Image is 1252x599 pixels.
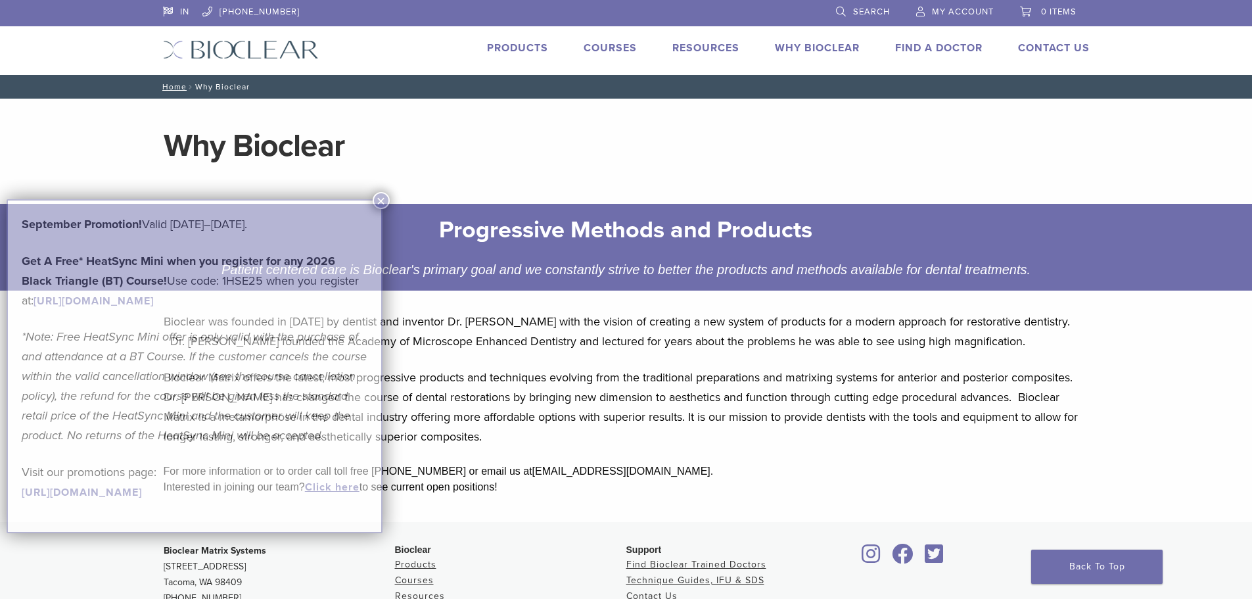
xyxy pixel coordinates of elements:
[775,41,860,55] a: Why Bioclear
[626,575,764,586] a: Technique Guides, IFU & SDS
[672,41,739,55] a: Resources
[187,84,195,90] span: /
[1031,550,1163,584] a: Back To Top
[209,259,1044,280] div: Patient centered care is Bioclear's primary goal and we constantly strive to better the products ...
[395,575,434,586] a: Courses
[487,41,548,55] a: Products
[921,552,948,565] a: Bioclear
[888,552,918,565] a: Bioclear
[373,192,390,209] button: Close
[158,82,187,91] a: Home
[164,479,1089,495] div: Interested in joining our team? to see current open positions!
[932,7,994,17] span: My Account
[858,552,885,565] a: Bioclear
[34,295,154,308] a: [URL][DOMAIN_NAME]
[626,544,662,555] span: Support
[626,559,766,570] a: Find Bioclear Trained Doctors
[584,41,637,55] a: Courses
[164,312,1089,351] p: Bioclear was founded in [DATE] by dentist and inventor Dr. [PERSON_NAME] with the vision of creat...
[164,545,266,556] strong: Bioclear Matrix Systems
[164,464,1089,479] div: For more information or to order call toll free [PHONE_NUMBER] or email us at [EMAIL_ADDRESS][DOM...
[22,462,367,502] p: Visit our promotions page:
[22,486,142,499] a: [URL][DOMAIN_NAME]
[853,7,890,17] span: Search
[895,41,983,55] a: Find A Doctor
[22,214,367,234] p: Valid [DATE]–[DATE].
[153,75,1100,99] nav: Why Bioclear
[22,217,142,231] b: September Promotion!
[395,559,436,570] a: Products
[395,544,431,555] span: Bioclear
[163,40,319,59] img: Bioclear
[22,329,367,443] em: *Note: Free HeatSync Mini offer is only valid with the purchase of and attendance at a BT Course....
[1041,7,1077,17] span: 0 items
[22,251,367,310] p: Use code: 1HSE25 when you register at:
[164,368,1089,446] p: Bioclear Matrix offers the latest, most progressive products and techniques evolving from the tra...
[219,214,1034,246] h2: Progressive Methods and Products
[1018,41,1090,55] a: Contact Us
[164,130,1089,162] h1: Why Bioclear
[22,254,335,288] strong: Get A Free* HeatSync Mini when you register for any 2026 Black Triangle (BT) Course!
